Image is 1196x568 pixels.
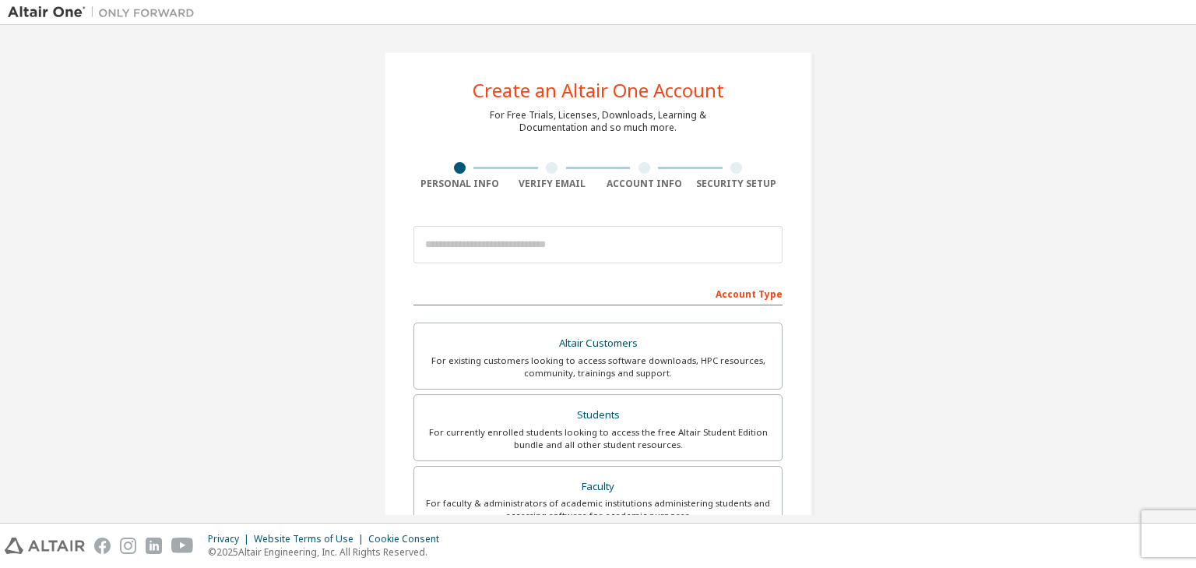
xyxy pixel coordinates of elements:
[424,476,772,498] div: Faculty
[5,538,85,554] img: altair_logo.svg
[254,533,368,545] div: Website Terms of Use
[506,178,599,190] div: Verify Email
[146,538,162,554] img: linkedin.svg
[120,538,136,554] img: instagram.svg
[424,355,772,379] div: For existing customers looking to access software downloads, HPC resources, community, trainings ...
[413,280,783,305] div: Account Type
[691,178,783,190] div: Security Setup
[424,404,772,426] div: Students
[208,533,254,545] div: Privacy
[413,178,506,190] div: Personal Info
[208,545,448,559] p: © 2025 Altair Engineering, Inc. All Rights Reserved.
[598,178,691,190] div: Account Info
[424,333,772,355] div: Altair Customers
[368,533,448,545] div: Cookie Consent
[424,497,772,522] div: For faculty & administrators of academic institutions administering students and accessing softwa...
[490,109,706,134] div: For Free Trials, Licenses, Downloads, Learning & Documentation and so much more.
[8,5,202,20] img: Altair One
[94,538,111,554] img: facebook.svg
[171,538,194,554] img: youtube.svg
[473,81,724,100] div: Create an Altair One Account
[424,426,772,451] div: For currently enrolled students looking to access the free Altair Student Edition bundle and all ...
